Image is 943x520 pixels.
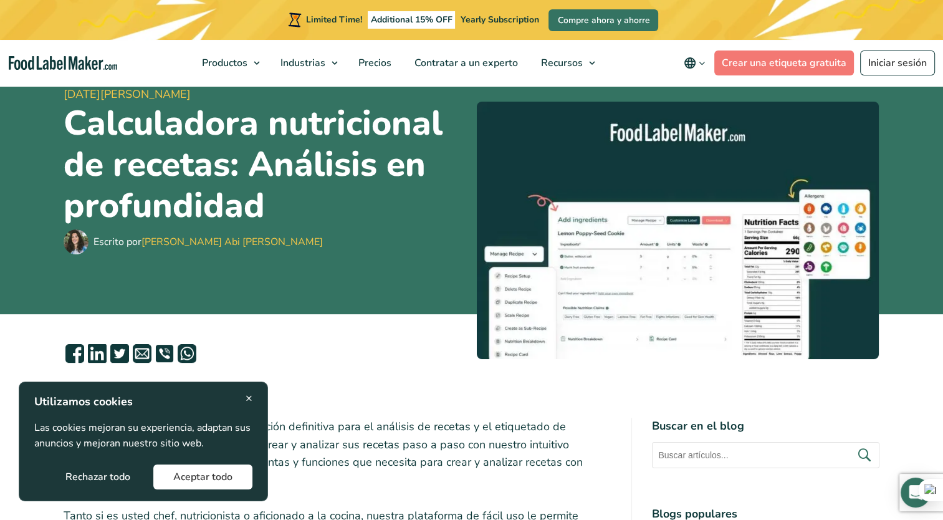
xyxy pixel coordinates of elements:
[269,40,344,86] a: Industrias
[368,11,456,29] span: Additional 15% OFF
[548,9,658,31] a: Compre ahora y ahorre
[153,465,252,489] button: Aceptar todo
[537,56,584,70] span: Recursos
[901,478,931,508] div: Open Intercom Messenger
[93,234,323,249] div: Escrito por
[45,465,150,489] button: Rechazar todo
[141,235,323,249] a: [PERSON_NAME] Abi [PERSON_NAME]
[191,40,266,86] a: Productos
[411,56,519,70] span: Contratar a un experto
[306,14,362,26] span: Limited Time!
[355,56,393,70] span: Precios
[530,40,601,86] a: Recursos
[64,86,467,103] span: [DATE][PERSON_NAME]
[277,56,327,70] span: Industrias
[198,56,249,70] span: Productos
[714,51,854,75] a: Crear una etiqueta gratuita
[860,51,935,75] a: Iniciar sesión
[64,229,89,254] img: Maria Abi Hanna - Etiquetadora de alimentos
[403,40,527,86] a: Contratar a un experto
[347,40,400,86] a: Precios
[461,14,539,26] span: Yearly Subscription
[34,420,252,452] p: Las cookies mejoran su experiencia, adaptan sus anuncios y mejoran nuestro sitio web.
[652,442,879,468] input: Buscar artículos...
[64,103,467,226] h1: Calculadora nutricional de recetas: Análisis en profundidad
[64,418,612,489] p: Bienvenido a Food Label Maker, su solución definitiva para el análisis de recetas y el etiquetado...
[652,418,879,435] h4: Buscar en el blog
[246,390,252,407] span: ×
[34,394,133,409] strong: Utilizamos cookies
